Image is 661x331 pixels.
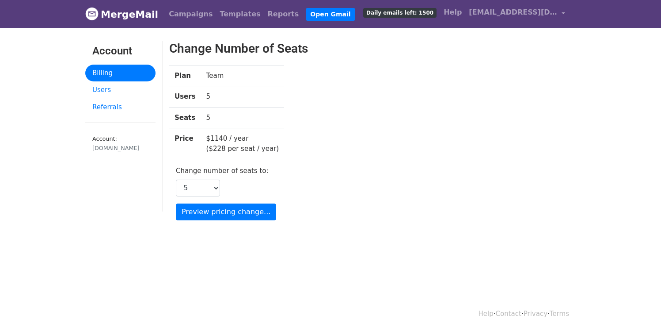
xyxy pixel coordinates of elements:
[92,135,148,152] small: Account:
[92,45,148,58] h3: Account
[169,128,201,159] th: Price
[524,310,547,318] a: Privacy
[176,166,269,176] label: Change number of seats to:
[85,65,156,82] a: Billing
[201,107,285,128] td: 5
[201,128,285,159] td: $1140 / year ($228 per seat / year)
[169,65,201,86] th: Plan
[479,310,494,318] a: Help
[201,86,285,108] td: 5
[440,4,465,21] a: Help
[469,7,557,18] span: [EMAIL_ADDRESS][DOMAIN_NAME]
[176,204,276,220] input: Preview pricing change...
[85,5,158,23] a: MergeMail
[165,5,216,23] a: Campaigns
[550,310,569,318] a: Terms
[92,144,148,152] div: [DOMAIN_NAME]
[216,5,264,23] a: Templates
[169,107,201,128] th: Seats
[360,4,440,21] a: Daily emails left: 1500
[85,7,99,20] img: MergeMail logo
[169,41,436,56] h2: Change Number of Seats
[465,4,569,24] a: [EMAIL_ADDRESS][DOMAIN_NAME]
[169,86,201,108] th: Users
[85,99,156,116] a: Referrals
[363,8,437,18] span: Daily emails left: 1500
[201,65,285,86] td: Team
[306,8,355,21] a: Open Gmail
[496,310,521,318] a: Contact
[264,5,303,23] a: Reports
[85,81,156,99] a: Users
